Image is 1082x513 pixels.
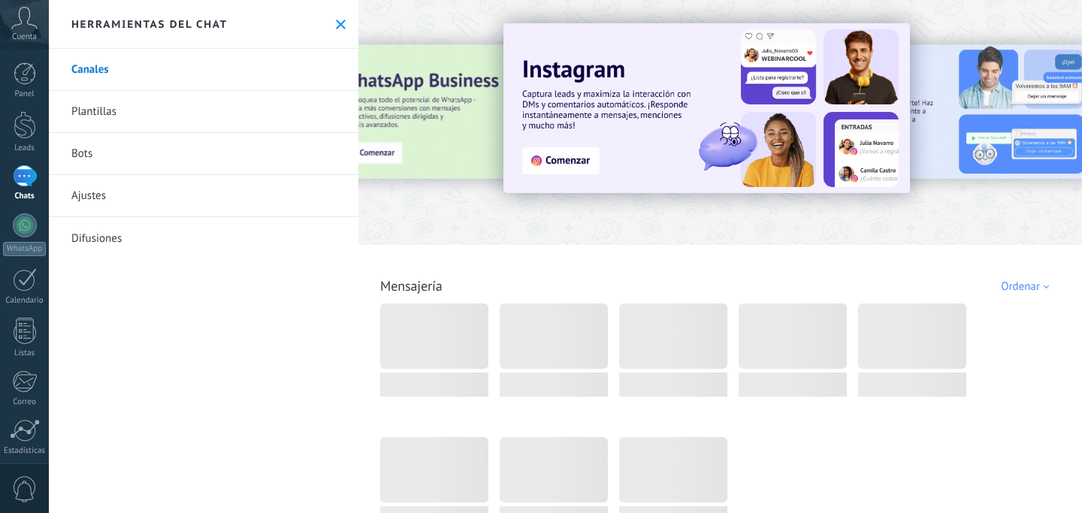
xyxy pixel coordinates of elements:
[12,32,37,42] span: Cuenta
[3,242,46,256] div: WhatsApp
[49,217,358,259] a: Difusiones
[49,49,358,91] a: Canales
[1001,279,1054,294] div: Ordenar
[3,397,47,407] div: Correo
[3,296,47,306] div: Calendario
[3,446,47,456] div: Estadísticas
[3,192,47,201] div: Chats
[503,23,910,193] img: Slide 1
[326,45,646,179] img: Slide 3
[71,17,228,31] h2: Herramientas del chat
[3,349,47,358] div: Listas
[49,133,358,175] a: Bots
[3,143,47,153] div: Leads
[3,89,47,99] div: Panel
[49,91,358,133] a: Plantillas
[49,175,358,217] a: Ajustes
